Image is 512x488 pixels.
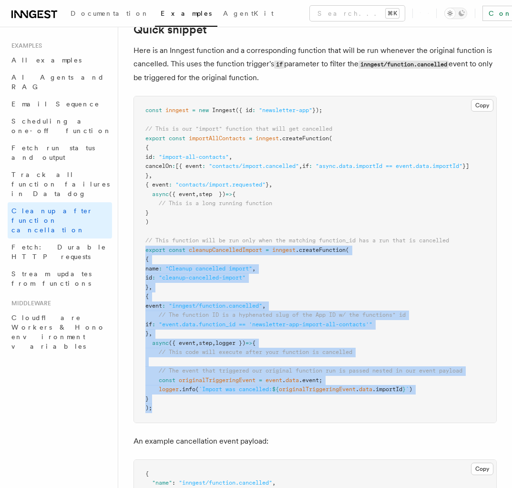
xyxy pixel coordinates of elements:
[145,125,332,132] span: // This is our "import" function that will get cancelled
[471,99,493,112] button: Copy
[133,44,497,84] p: Here is an Inngest function and a corresponding function that will be run whenever the original f...
[145,405,152,411] span: );
[358,61,449,69] code: inngest/function.cancelled
[199,340,212,346] span: step
[145,321,152,328] span: if
[169,135,185,142] span: const
[8,309,112,355] a: Cloudflare Workers & Hono environment variables
[217,3,279,26] a: AgentKit
[212,107,236,114] span: Inngest
[195,340,199,346] span: ,
[299,163,302,169] span: ,
[444,8,467,19] button: Toggle dark mode
[145,144,149,151] span: {
[409,386,412,393] span: )
[149,284,152,291] span: ,
[246,340,252,346] span: =>
[8,265,112,292] a: Stream updates from functions
[145,237,449,244] span: // This function will be run only when the matching function_id has a run that is cancelled
[8,113,112,139] a: Scheduling a one-off function
[159,265,162,272] span: :
[202,163,205,169] span: :
[359,386,372,393] span: data
[165,107,189,114] span: inngest
[272,247,296,253] span: inngest
[309,163,312,169] span: :
[179,386,195,393] span: .info
[279,386,356,393] span: originalTriggeringEvent
[192,107,195,114] span: =
[145,218,149,225] span: )
[145,107,162,114] span: const
[145,284,149,291] span: }
[471,463,493,475] button: Copy
[252,107,256,114] span: :
[299,377,322,384] span: .event;
[312,107,322,114] span: });
[8,42,42,50] span: Examples
[169,302,262,309] span: "inngest/function.cancelled"
[199,107,209,114] span: new
[11,100,100,108] span: Email Sequence
[65,3,155,26] a: Documentation
[169,340,195,346] span: ({ event
[159,386,179,393] span: logger
[266,181,269,188] span: }
[162,302,165,309] span: :
[262,302,266,309] span: ,
[159,311,406,318] span: // The function ID is a hyphenated slug of the App ID w/ the functions" id
[145,135,165,142] span: export
[159,200,272,207] span: // This is a long running function
[71,10,149,17] span: Documentation
[406,386,409,393] span: `
[282,377,286,384] span: .
[302,163,309,169] span: if
[145,181,169,188] span: { event
[310,6,405,21] button: Search...⌘K
[215,340,246,346] span: logger })
[229,154,232,160] span: ,
[296,247,346,253] span: .createFunction
[223,10,274,17] span: AgentKit
[189,135,246,142] span: importAllContacts
[259,377,262,384] span: =
[316,163,462,169] span: "async.data.importId == event.data.importId"
[8,202,112,239] a: Cleanup after function cancellation
[145,470,149,477] span: {
[149,172,152,179] span: ,
[11,314,105,350] span: Cloudflare Workers & Hono environment variables
[209,163,299,169] span: "contacts/import.cancelled"
[145,293,149,300] span: {
[402,386,406,393] span: }
[169,191,195,197] span: ({ event
[8,139,112,166] a: Fetch run status and output
[8,300,51,307] span: Middleware
[152,274,155,281] span: :
[11,117,112,135] span: Scheduling a one-off function
[159,349,352,355] span: // This code will execute after your function is cancelled
[145,154,152,160] span: id
[145,209,149,216] span: }
[159,154,229,160] span: "import-all-contacts"
[155,3,217,27] a: Examples
[145,274,152,281] span: id
[269,181,272,188] span: ,
[169,181,172,188] span: :
[145,256,149,262] span: {
[259,107,312,114] span: "newsletter-app"
[145,163,172,169] span: cancelOn
[199,191,225,197] span: step })
[8,166,112,202] a: Track all function failures in Datadog
[225,191,232,197] span: =>
[189,247,262,253] span: cleanupCancelledImport
[274,61,284,69] code: if
[159,377,175,384] span: const
[161,10,212,17] span: Examples
[266,247,269,253] span: =
[152,479,172,486] span: "name"
[212,340,215,346] span: ,
[462,163,469,169] span: }]
[11,144,95,161] span: Fetch run status and output
[8,95,112,113] a: Email Sequence
[169,247,185,253] span: const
